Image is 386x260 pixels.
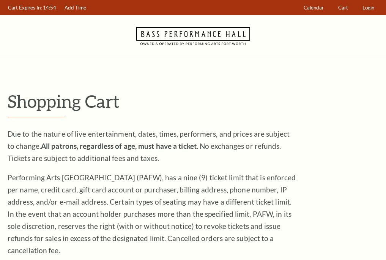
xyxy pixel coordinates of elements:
[304,5,324,11] span: Calendar
[8,5,42,11] span: Cart Expires In:
[362,5,374,11] span: Login
[61,0,90,15] a: Add Time
[8,91,378,111] p: Shopping Cart
[335,0,352,15] a: Cart
[359,0,378,15] a: Login
[41,142,197,150] strong: All patrons, regardless of age, must have a ticket
[338,5,348,11] span: Cart
[300,0,328,15] a: Calendar
[8,172,296,257] p: Performing Arts [GEOGRAPHIC_DATA] (PAFW), has a nine (9) ticket limit that is enforced per name, ...
[43,5,56,11] span: 14:54
[8,129,290,162] span: Due to the nature of live entertainment, dates, times, performers, and prices are subject to chan...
